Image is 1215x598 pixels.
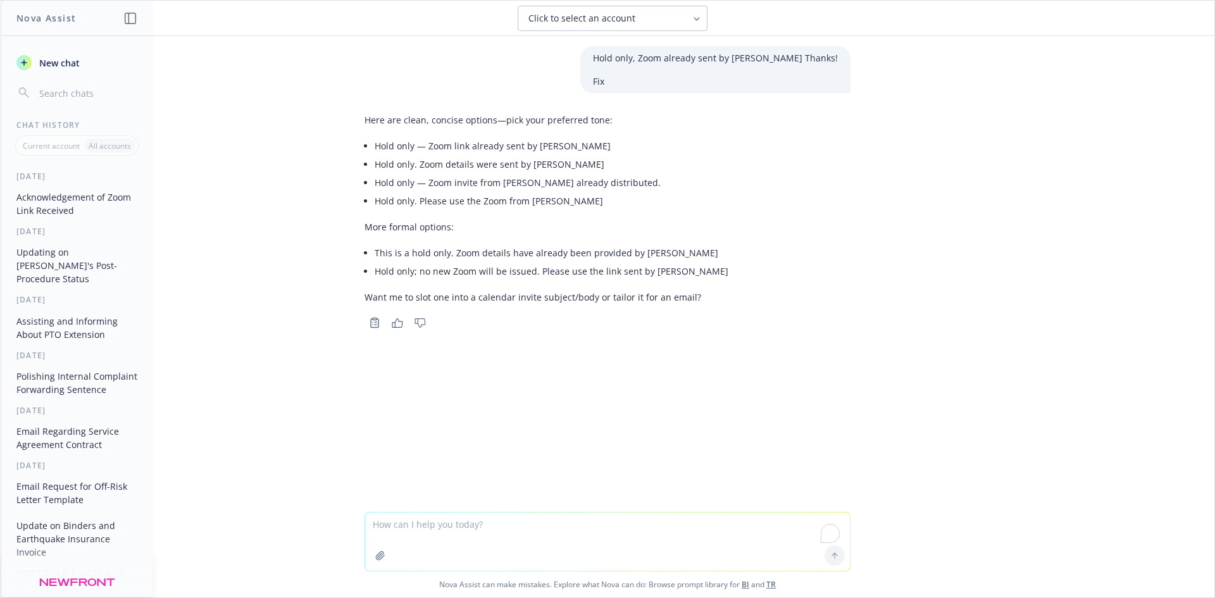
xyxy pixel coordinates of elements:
div: [DATE] [1,171,153,182]
button: Assisting and Informing About PTO Extension [11,311,142,345]
p: More formal options: [364,220,728,234]
li: Hold only. Please use the Zoom from [PERSON_NAME] [375,192,728,210]
button: Polishing Internal Complaint Forwarding Sentence [11,366,142,400]
button: Thumbs down [410,314,430,332]
li: Hold only; no new Zoom will be issued. Please use the link sent by [PERSON_NAME] [375,262,728,280]
button: Update on Binders and Earthquake Insurance Invoice [11,515,142,563]
p: Current account [23,140,80,151]
p: Fix [593,75,838,88]
svg: Copy to clipboard [369,317,380,328]
div: [DATE] [1,294,153,305]
button: Email Regarding Service Agreement Contract [11,421,142,455]
button: Acknowledgement of Zoom Link Received [11,187,142,221]
p: Here are clean, concise options—pick your preferred tone: [364,113,728,127]
p: All accounts [89,140,131,151]
textarea: To enrich screen reader interactions, please activate Accessibility in Grammarly extension settings [365,513,850,571]
li: Hold only. Zoom details were sent by [PERSON_NAME] [375,155,728,173]
li: Hold only — Zoom link already sent by [PERSON_NAME] [375,137,728,155]
button: Updating on [PERSON_NAME]'s Post-Procedure Status [11,242,142,289]
button: Email Request for Off-Risk Letter Template [11,476,142,510]
span: Nova Assist can make mistakes. Explore what Nova can do: Browse prompt library for and [6,571,1209,597]
input: Search chats [37,84,137,102]
li: This is a hold only. Zoom details have already been provided by [PERSON_NAME] [375,244,728,262]
p: Hold only, Zoom already sent by [PERSON_NAME] Thanks! [593,51,838,65]
p: Want me to slot one into a calendar invite subject/body or tailor it for an email? [364,290,728,304]
a: BI [742,579,749,590]
div: [DATE] [1,460,153,471]
div: Chat History [1,120,153,130]
div: [DATE] [1,350,153,361]
span: New chat [37,56,80,70]
li: Hold only — Zoom invite from [PERSON_NAME] already distributed. [375,173,728,192]
button: New chat [11,51,142,74]
a: TR [766,579,776,590]
div: More than a week ago [1,568,153,578]
div: [DATE] [1,226,153,237]
span: Click to select an account [528,12,635,25]
h1: Nova Assist [16,11,76,25]
button: Click to select an account [518,6,707,31]
div: [DATE] [1,405,153,416]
